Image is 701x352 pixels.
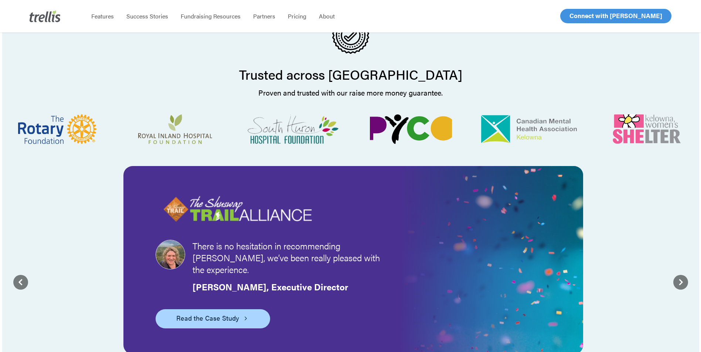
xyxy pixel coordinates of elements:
[176,313,239,323] span: Read the Case Study
[30,10,61,22] img: Trellis
[288,12,306,20] span: Pricing
[673,275,688,290] i: Next
[193,280,348,293] strong: [PERSON_NAME], Executive Director
[560,9,671,23] a: Connect with [PERSON_NAME]
[248,114,338,144] img: South Huron Hospital Foundation Logo
[85,13,120,20] a: Features
[156,309,270,328] a: Read the Case Study
[282,13,313,20] a: Pricing
[18,114,96,144] img: client
[120,13,174,20] a: Success Stories
[253,12,275,20] span: Partners
[481,115,577,143] img: Canadian Mental Health Association Kelowna Logo
[613,114,681,144] img: Kelowna Women's Shelter Logo
[174,13,247,20] a: Fundraising Resources
[193,240,385,275] p: There is no hesitation in recommending [PERSON_NAME], we’ve been really pleased with the experience.
[332,17,369,54] img: trusted.svg
[247,13,282,20] a: Partners
[370,114,452,144] img: PYCO Logo
[2,67,699,82] h2: Trusted across [GEOGRAPHIC_DATA]
[569,11,662,20] span: Connect with [PERSON_NAME]
[2,87,699,98] p: Proven and trusted with our raise more money guarantee.
[181,12,241,20] span: Fundraising Resources
[156,240,185,269] img: Jen-Bellhouse-1.jpeg
[91,12,114,20] span: Features
[313,13,341,20] a: About
[319,12,335,20] span: About
[126,12,168,20] span: Success Stories
[138,114,212,144] img: Royal Inland Hospital Foundation
[13,275,28,290] i: Previous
